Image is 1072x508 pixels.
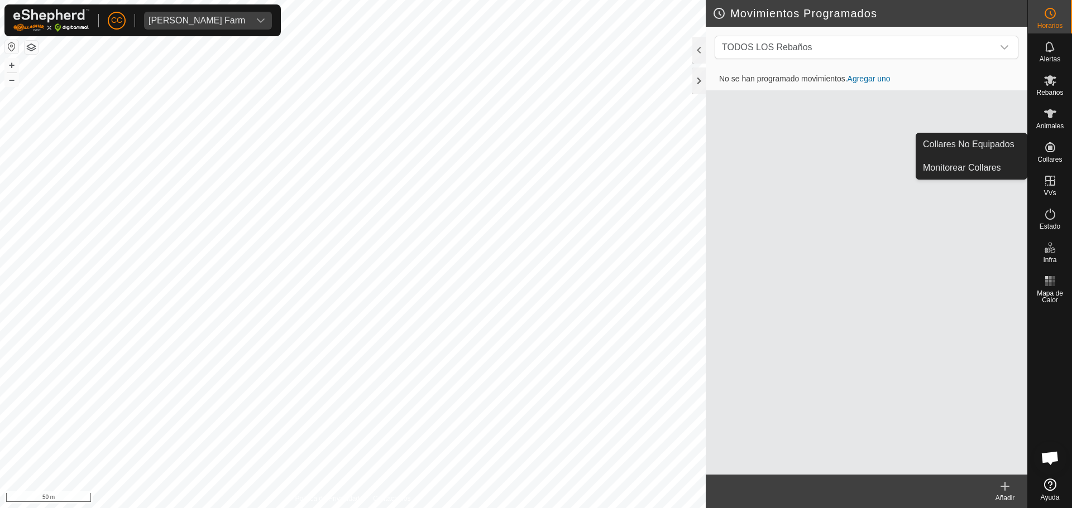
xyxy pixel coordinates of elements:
[1041,494,1060,501] span: Ayuda
[5,59,18,72] button: +
[5,73,18,86] button: –
[916,133,1027,156] a: Collares No Equipados
[111,14,122,26] span: CC
[1036,89,1063,96] span: Rebaños
[1031,290,1069,303] span: Mapa de Calor
[250,12,272,30] div: dropdown trigger
[13,9,89,32] img: Logo Gallagher
[1040,56,1060,62] span: Alertas
[712,7,1027,20] h2: Movimientos Programados
[1040,223,1060,230] span: Estado
[295,494,360,504] a: Política de Privacidad
[144,12,250,30] span: Alarcia Monja Farm
[1033,441,1067,475] div: Open chat
[717,36,993,59] span: TODOS LOS Rebaños
[373,494,410,504] a: Contáctenos
[1036,123,1064,129] span: Animales
[722,42,812,52] span: TODOS LOS Rebaños
[149,16,245,25] div: [PERSON_NAME] Farm
[993,36,1016,59] div: dropdown trigger
[25,41,38,54] button: Capas del Mapa
[1037,22,1063,29] span: Horarios
[848,74,891,83] a: Agregar uno
[5,40,18,54] button: Restablecer Mapa
[710,74,899,83] span: No se han programado movimientos.
[923,161,1001,175] span: Monitorear Collares
[1028,474,1072,505] a: Ayuda
[1043,257,1056,263] span: Infra
[923,138,1014,151] span: Collares No Equipados
[1044,190,1056,196] span: VVs
[983,493,1027,503] div: Añadir
[916,157,1027,179] a: Monitorear Collares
